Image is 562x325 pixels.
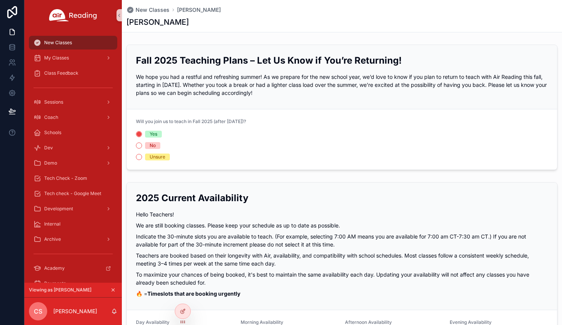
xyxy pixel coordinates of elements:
span: Payments [44,280,66,287]
a: [PERSON_NAME] [177,6,221,14]
span: Schools [44,130,61,136]
a: Sessions [29,95,117,109]
span: Academy [44,265,65,271]
span: Viewing as [PERSON_NAME] [29,287,91,293]
a: My Classes [29,51,117,65]
span: Evening Availability [450,319,492,325]
a: Academy [29,261,117,275]
span: New Classes [44,40,72,46]
a: Demo [29,156,117,170]
div: Yes [150,131,157,138]
span: Internal [44,221,61,227]
span: Will you join us to teach in Fall 2025 (after [DATE])? [136,118,246,124]
span: Tech check - Google Meet [44,191,101,197]
a: Tech check - Google Meet [29,187,117,200]
p: We hope you had a restful and refreshing summer! As we prepare for the new school year, we’d love... [136,73,548,97]
p: Teachers are booked based on their longevity with Air, availability, and compatibility with schoo... [136,251,548,267]
a: Development [29,202,117,216]
span: Coach [44,114,58,120]
p: [PERSON_NAME] [53,307,97,315]
p: Hello Teachers! [136,210,548,218]
a: Class Feedback [29,66,117,80]
span: Day Availability [136,319,169,325]
a: New Classes [29,36,117,50]
span: Class Feedback [44,70,78,76]
span: Morning Availability [241,319,283,325]
span: Afternoon Availability [345,319,392,325]
p: We are still booking classes. Please keep your schedule as up to date as possible. [136,221,548,229]
a: Payments [29,277,117,290]
p: Indicate the 30-minute slots you are available to teach. (For example, selecting 7:00 AM means yo... [136,232,548,248]
div: No [150,142,156,149]
span: New Classes [136,6,169,14]
strong: Timeslots that are booking urgently [147,290,240,297]
div: scrollable content [24,30,122,283]
span: Archive [44,236,61,242]
span: Demo [44,160,57,166]
a: Dev [29,141,117,155]
span: Development [44,206,73,212]
h2: Fall 2025 Teaching Plans – Let Us Know if You’re Returning! [136,54,548,67]
p: 🔥 = [136,290,548,298]
span: Sessions [44,99,63,105]
h2: 2025 Current Availability [136,192,548,204]
span: CS [34,307,42,316]
a: Archive [29,232,117,246]
h1: [PERSON_NAME] [126,17,189,27]
img: App logo [49,9,97,21]
a: Schools [29,126,117,139]
a: Tech Check - Zoom [29,171,117,185]
a: New Classes [126,6,169,14]
a: Internal [29,217,117,231]
p: To maximize your chances of being booked, it's best to maintain the same availability each day. U... [136,271,548,287]
a: Coach [29,110,117,124]
span: Tech Check - Zoom [44,175,87,181]
span: My Classes [44,55,69,61]
div: Unsure [150,154,165,160]
span: Dev [44,145,53,151]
